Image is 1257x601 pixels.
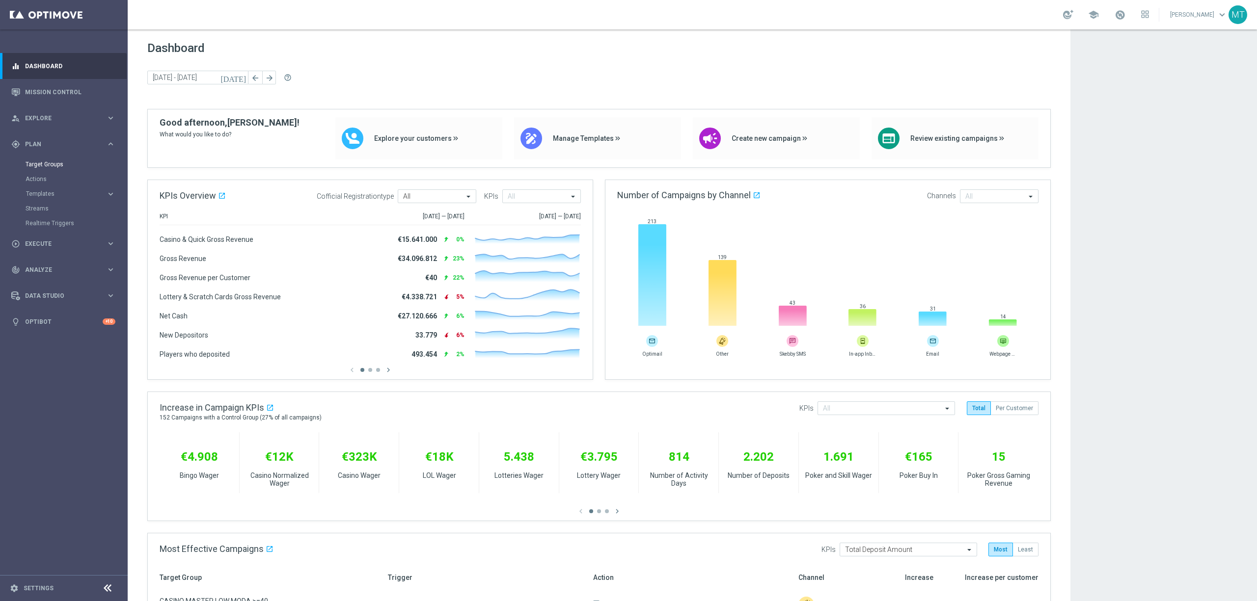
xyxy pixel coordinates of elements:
[11,309,115,335] div: Optibot
[1169,7,1229,22] a: [PERSON_NAME]keyboard_arrow_down
[26,175,102,183] a: Actions
[106,265,115,274] i: keyboard_arrow_right
[11,114,20,123] i: person_search
[11,291,106,300] div: Data Studio
[11,140,20,149] i: gps_fixed
[11,53,115,79] div: Dashboard
[11,140,106,149] div: Plan
[1217,9,1228,20] span: keyboard_arrow_down
[26,186,127,201] div: Templates
[106,291,115,300] i: keyboard_arrow_right
[24,585,54,591] a: Settings
[25,141,106,147] span: Plan
[10,584,19,593] i: settings
[1088,9,1099,20] span: school
[25,309,103,335] a: Optibot
[103,318,115,325] div: +10
[25,115,106,121] span: Explore
[26,172,127,186] div: Actions
[11,62,20,71] i: equalizer
[106,189,115,199] i: keyboard_arrow_right
[11,140,116,148] button: gps_fixed Plan keyboard_arrow_right
[25,267,106,273] span: Analyze
[26,191,96,197] span: Templates
[106,139,115,149] i: keyboard_arrow_right
[25,79,115,105] a: Mission Control
[1229,5,1247,24] div: MT
[26,216,127,231] div: Realtime Triggers
[26,201,127,216] div: Streams
[11,318,116,326] button: lightbulb Optibot +10
[11,266,116,274] button: track_changes Analyze keyboard_arrow_right
[26,205,102,212] a: Streams
[106,239,115,248] i: keyboard_arrow_right
[11,79,115,105] div: Mission Control
[11,317,20,326] i: lightbulb
[11,239,20,248] i: play_circle_outline
[26,219,102,227] a: Realtime Triggers
[11,114,116,122] button: person_search Explore keyboard_arrow_right
[11,265,106,274] div: Analyze
[25,241,106,247] span: Execute
[11,114,106,123] div: Explore
[11,292,116,300] button: Data Studio keyboard_arrow_right
[25,53,115,79] a: Dashboard
[11,88,116,96] button: Mission Control
[11,240,116,248] button: play_circle_outline Execute keyboard_arrow_right
[26,190,116,198] button: Templates keyboard_arrow_right
[11,62,116,70] button: equalizer Dashboard
[26,191,106,197] div: Templates
[11,265,20,274] i: track_changes
[26,157,127,172] div: Target Groups
[25,293,106,299] span: Data Studio
[26,160,102,168] a: Target Groups
[106,113,115,123] i: keyboard_arrow_right
[11,239,106,248] div: Execute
